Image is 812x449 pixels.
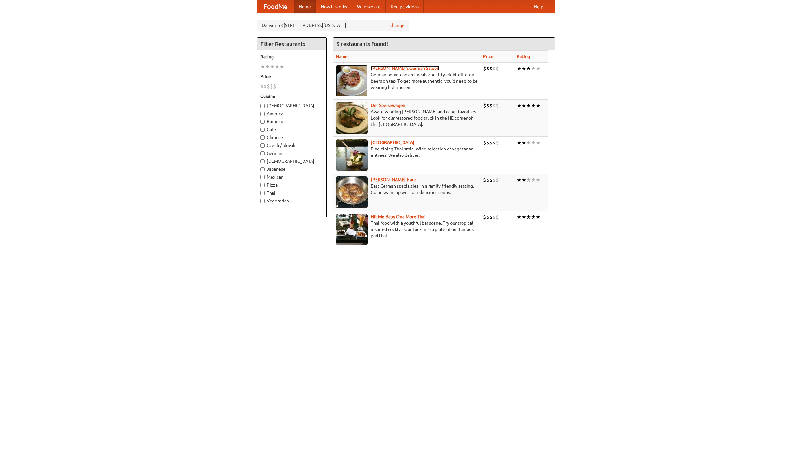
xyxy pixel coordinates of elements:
li: $ [489,214,493,221]
li: ★ [536,139,540,146]
li: ★ [526,214,531,221]
li: ★ [521,176,526,183]
li: ★ [517,139,521,146]
img: kohlhaus.jpg [336,176,368,208]
li: $ [489,102,493,109]
li: ★ [517,65,521,72]
a: How it works [316,0,352,13]
label: [DEMOGRAPHIC_DATA] [260,158,323,164]
li: ★ [526,139,531,146]
p: Fine dining Thai-style. Wide selection of vegetarian entrées. We also deliver. [336,146,478,158]
li: $ [486,102,489,109]
li: $ [483,102,486,109]
li: ★ [531,65,536,72]
label: Mexican [260,174,323,180]
li: $ [489,65,493,72]
a: Home [294,0,316,13]
li: $ [486,214,489,221]
input: Vegetarian [260,199,265,203]
img: speisewagen.jpg [336,102,368,134]
label: Japanese [260,166,323,172]
li: ★ [526,102,531,109]
li: ★ [536,65,540,72]
li: $ [267,83,270,90]
li: $ [496,102,499,109]
input: Mexican [260,175,265,179]
li: $ [483,65,486,72]
li: ★ [536,176,540,183]
a: [PERSON_NAME]'s German Saloon [371,66,439,71]
li: ★ [531,214,536,221]
li: $ [493,102,496,109]
li: ★ [526,65,531,72]
li: ★ [521,139,526,146]
label: German [260,150,323,156]
a: [GEOGRAPHIC_DATA] [371,140,414,145]
li: $ [486,65,489,72]
a: Recipe videos [386,0,424,13]
img: satay.jpg [336,139,368,171]
a: Name [336,54,348,59]
a: Help [529,0,548,13]
li: ★ [531,176,536,183]
li: $ [493,139,496,146]
li: ★ [536,214,540,221]
input: Chinese [260,135,265,140]
li: ★ [521,214,526,221]
li: ★ [521,65,526,72]
ng-pluralize: 5 restaurants found! [337,41,388,47]
input: Cafe [260,128,265,132]
label: Cafe [260,126,323,133]
a: Change [389,22,404,29]
li: $ [493,176,496,183]
a: Hit Me Baby One More Thai [371,214,426,219]
li: ★ [517,214,521,221]
li: $ [483,214,486,221]
input: German [260,151,265,155]
img: esthers.jpg [336,65,368,97]
label: Czech / Slovak [260,142,323,149]
li: $ [496,139,499,146]
li: $ [493,214,496,221]
img: babythai.jpg [336,214,368,245]
a: Rating [517,54,530,59]
a: Der Speisewagen [371,103,405,108]
li: ★ [517,102,521,109]
input: Barbecue [260,120,265,124]
input: Czech / Slovak [260,143,265,148]
li: $ [486,176,489,183]
li: $ [273,83,276,90]
input: Pizza [260,183,265,187]
p: East German specialties, in a family-friendly setting. Come warm up with our delicious soups. [336,183,478,195]
li: ★ [526,176,531,183]
h5: Cuisine [260,93,323,99]
li: $ [489,176,493,183]
li: ★ [260,63,265,70]
h5: Rating [260,54,323,60]
p: Thai food with a youthful bar scene. Try our tropical inspired cocktails, or tuck into a plate of... [336,220,478,239]
li: ★ [517,176,521,183]
label: Vegetarian [260,198,323,204]
a: [PERSON_NAME] Haus [371,177,416,182]
li: ★ [531,139,536,146]
li: $ [486,139,489,146]
label: [DEMOGRAPHIC_DATA] [260,102,323,109]
li: $ [483,176,486,183]
input: [DEMOGRAPHIC_DATA] [260,159,265,163]
li: $ [260,83,264,90]
li: $ [496,214,499,221]
li: $ [493,65,496,72]
li: ★ [536,102,540,109]
input: [DEMOGRAPHIC_DATA] [260,104,265,108]
input: Japanese [260,167,265,171]
li: ★ [521,102,526,109]
h5: Price [260,73,323,80]
h4: Filter Restaurants [257,38,326,50]
li: ★ [270,63,275,70]
p: German home-cooked meals and fifty-eight different beers on tap. To get more authentic, you'd nee... [336,71,478,90]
